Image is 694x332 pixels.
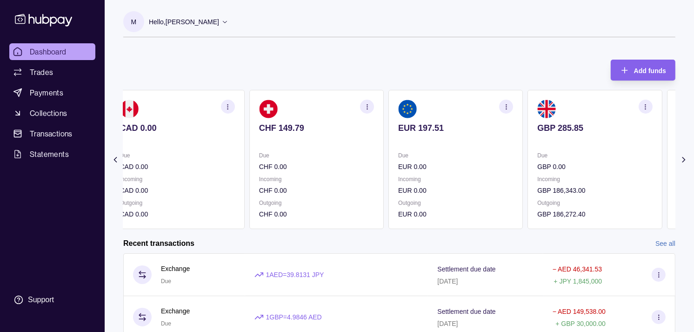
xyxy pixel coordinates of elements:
p: CAD 0.00 [120,185,235,196]
p: + GBP 30,000.00 [555,320,606,327]
span: Due [161,320,171,327]
span: Payments [30,87,63,98]
p: CAD 0.00 [120,123,235,133]
p: [DATE] [437,320,458,327]
button: Add funds [611,60,675,81]
p: Due [537,150,652,161]
a: Collections [9,105,95,122]
p: EUR 0.00 [398,209,513,219]
a: Transactions [9,125,95,142]
p: Settlement due date [437,308,495,315]
p: Outgoing [537,198,652,208]
div: Support [28,295,54,305]
p: EUR 0.00 [398,185,513,196]
span: Due [161,278,171,285]
a: Statements [9,146,95,163]
p: Outgoing [120,198,235,208]
p: EUR 0.00 [398,162,513,172]
p: Incoming [537,174,652,184]
p: CHF 0.00 [259,209,374,219]
p: CHF 0.00 [259,185,374,196]
p: Exchange [161,306,190,316]
img: gb [537,100,556,118]
p: Due [259,150,374,161]
p: Incoming [120,174,235,184]
p: GBP 285.85 [537,123,652,133]
img: ch [259,100,278,118]
p: Outgoing [398,198,513,208]
span: Collections [30,108,67,119]
p: EUR 197.51 [398,123,513,133]
p: M [131,17,137,27]
p: 1 AED = 39.8131 JPY [266,270,324,280]
p: CAD 0.00 [120,162,235,172]
p: [DATE] [437,278,458,285]
p: Outgoing [259,198,374,208]
p: + JPY 1,845,000 [554,278,602,285]
span: Trades [30,67,53,78]
img: eu [398,100,417,118]
p: CHF 0.00 [259,162,374,172]
span: Add funds [634,67,666,75]
span: Dashboard [30,46,67,57]
p: Settlement due date [437,265,495,273]
p: Hello, [PERSON_NAME] [149,17,219,27]
span: Transactions [30,128,73,139]
p: Exchange [161,264,190,274]
p: GBP 0.00 [537,162,652,172]
p: 1 GBP = 4.9846 AED [266,312,322,322]
a: Trades [9,64,95,81]
a: Dashboard [9,43,95,60]
h2: Recent transactions [123,238,194,249]
p: − AED 46,341.53 [553,265,602,273]
a: See all [655,238,675,249]
p: Due [120,150,235,161]
p: GBP 186,343.00 [537,185,652,196]
a: Support [9,290,95,310]
p: GBP 186,272.40 [537,209,652,219]
a: Payments [9,84,95,101]
span: Statements [30,149,69,160]
p: Incoming [259,174,374,184]
img: ca [120,100,139,118]
p: CHF 149.79 [259,123,374,133]
p: Due [398,150,513,161]
p: CAD 0.00 [120,209,235,219]
p: − AED 149,538.00 [553,308,606,315]
p: Incoming [398,174,513,184]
